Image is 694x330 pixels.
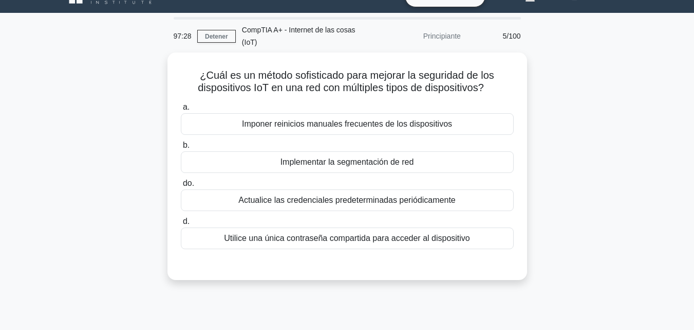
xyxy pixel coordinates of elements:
[423,32,461,40] font: Principiante
[183,179,194,187] font: do.
[224,234,470,242] font: Utilice una única contraseña compartida para acceder al dispositivo
[183,141,190,149] font: b.
[183,102,190,111] font: a.
[205,33,228,40] font: Detener
[197,30,236,43] a: Detener
[280,158,414,166] font: Implementar la segmentación de red
[174,32,192,40] font: 97:28
[183,217,190,225] font: d.
[198,70,494,93] font: ¿Cuál es un método sofisticado para mejorar la seguridad de los dispositivos IoT en una red con m...
[242,26,355,46] font: CompTIA A+ - Internet de las cosas (IoT)
[502,32,520,40] font: 5/100
[238,196,455,204] font: Actualice las credenciales predeterminadas periódicamente
[242,119,452,128] font: Imponer reinicios manuales frecuentes de los dispositivos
